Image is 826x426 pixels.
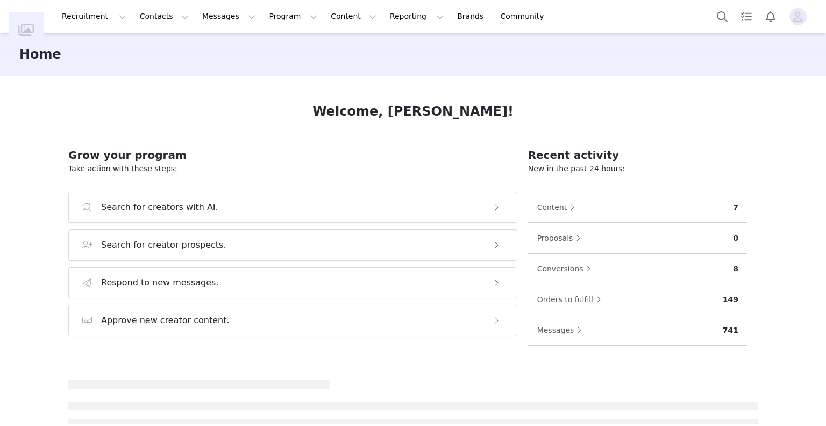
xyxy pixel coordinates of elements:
h3: Home [19,45,61,64]
button: Approve new creator content. [68,305,517,336]
button: Search for creators with AI. [68,192,517,223]
button: Content [537,199,581,216]
h1: Welcome, [PERSON_NAME]! [312,102,514,121]
h3: Approve new creator content. [101,314,230,327]
button: Conversions [537,260,597,277]
h3: Respond to new messages. [101,276,219,289]
button: Orders to fulfill [537,291,607,308]
p: New in the past 24 hours: [528,163,747,174]
h3: Search for creator prospects. [101,239,226,252]
p: 149 [723,294,738,305]
button: Program [262,4,324,29]
button: Respond to new messages. [68,267,517,298]
h2: Grow your program [68,147,517,163]
p: 0 [733,233,738,244]
button: Profile [783,8,817,25]
p: 8 [733,263,738,275]
button: Content [324,4,383,29]
button: Proposals [537,229,587,247]
a: Brands [451,4,493,29]
button: Reporting [383,4,450,29]
p: 741 [723,325,738,336]
h3: Search for creators with AI. [101,201,218,214]
a: Tasks [735,4,758,29]
a: Community [494,4,556,29]
h2: Recent activity [528,147,747,163]
button: Search for creator prospects. [68,229,517,261]
p: Take action with these steps: [68,163,517,174]
button: Contacts [133,4,195,29]
button: Recruitment [55,4,133,29]
p: 7 [733,202,738,213]
div: avatar [793,8,803,25]
button: Messages [196,4,262,29]
button: Notifications [759,4,782,29]
button: Search [710,4,734,29]
button: Messages [537,322,588,339]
